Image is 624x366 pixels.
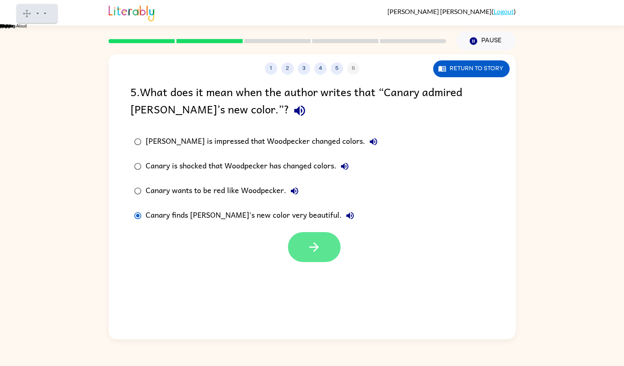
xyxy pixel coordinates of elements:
button: 1 [265,62,277,75]
div: Canary wants to be red like Woodpecker. [146,183,303,199]
img: Literably [109,3,154,21]
a: Logout [494,7,514,15]
button: 5 [331,62,343,75]
button: 3 [298,62,310,75]
div: [PERSON_NAME] is impressed that Woodpecker changed colors. [146,134,382,150]
button: Return to story [433,60,510,77]
div: Canary is shocked that Woodpecker has changed colors. [146,158,353,175]
span: [PERSON_NAME] [PERSON_NAME] [387,7,492,15]
button: Canary is shocked that Woodpecker has changed colors. [336,158,353,175]
button: [PERSON_NAME] is impressed that Woodpecker changed colors. [365,134,382,150]
div: ( ) [387,7,516,15]
gw-toolbardropdownbutton: Prediction [35,13,42,17]
button: Pause [456,32,516,51]
gw-toolbardropdownbutton: Talk&Type [42,13,48,17]
button: Canary finds [PERSON_NAME]'s new color very beautiful. [342,207,358,224]
button: 4 [314,62,327,75]
button: Canary wants to be red like Woodpecker. [286,183,303,199]
div: 5 . What does it mean when the author writes that “Canary admired [PERSON_NAME]’s new color.”? [130,83,494,121]
div: Canary finds [PERSON_NAME]'s new color very beautiful. [146,207,358,224]
button: 2 [281,62,294,75]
